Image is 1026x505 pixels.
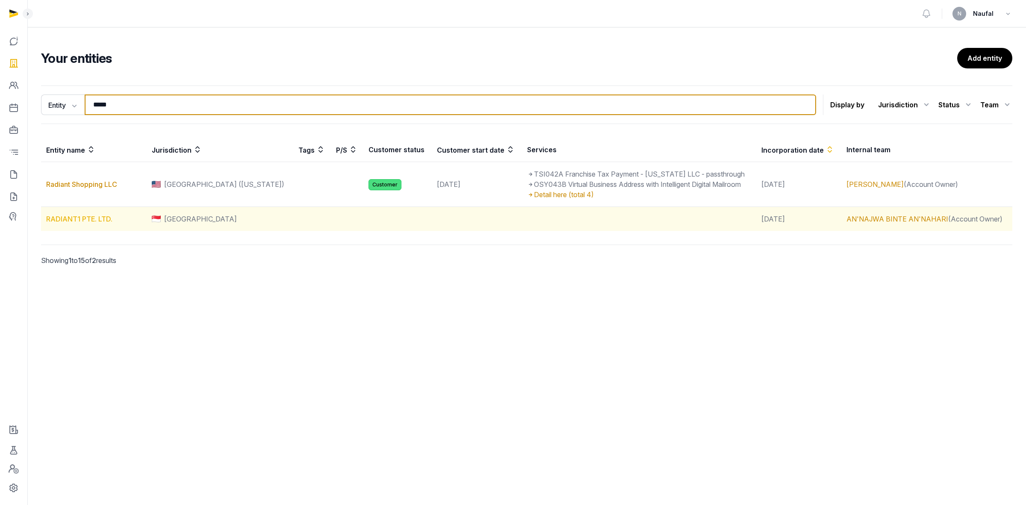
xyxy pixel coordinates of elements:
th: Services [522,138,756,162]
th: Incorporation date [756,138,841,162]
div: Detail here (total 4) [527,189,751,200]
div: Status [938,98,973,112]
button: N [952,7,966,21]
div: (Account Owner) [846,214,1007,224]
span: [GEOGRAPHIC_DATA] [164,214,237,224]
td: [DATE] [432,162,522,207]
th: Customer start date [432,138,522,162]
span: 2 [92,256,96,265]
p: Showing to of results [41,245,274,276]
th: Entity name [41,138,147,162]
span: Naufal [973,9,994,19]
th: Jurisdiction [147,138,294,162]
a: Add entity [957,48,1012,68]
td: [DATE] [756,207,841,231]
div: Team [980,98,1012,112]
div: Jurisdiction [878,98,932,112]
td: [DATE] [756,162,841,207]
span: OSY043B Virtual Business Address with Intelligent Digital Mailroom [527,180,741,189]
span: 1 [68,256,71,265]
span: [GEOGRAPHIC_DATA] ([US_STATE]) [164,179,284,189]
th: Internal team [841,138,1012,162]
a: AN'NAJWA BINTE AN'NAHARI [846,215,948,223]
a: RADIANT1 PTE. LTD. [46,215,112,223]
th: Tags [293,138,331,162]
span: Customer [369,179,401,190]
p: Display by [830,98,864,112]
span: 15 [78,256,85,265]
button: Entity [41,95,85,115]
span: TSI042A Franchise Tax Payment - [US_STATE] LLC - passthrough [527,170,745,178]
th: P/S [331,138,363,162]
h2: Your entities [41,50,957,66]
span: N [958,11,961,16]
div: (Account Owner) [846,179,1007,189]
th: Customer status [363,138,431,162]
a: Radiant Shopping LLC [46,180,117,189]
a: [PERSON_NAME] [846,180,904,189]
